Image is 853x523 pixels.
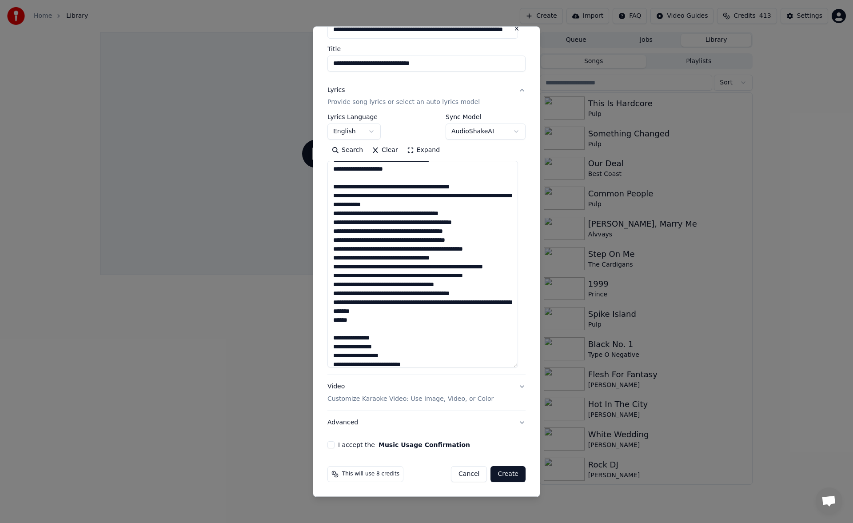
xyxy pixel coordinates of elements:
label: Lyrics Language [327,114,381,120]
p: Provide song lyrics or select an auto lyrics model [327,98,480,107]
div: Lyrics [327,86,345,95]
button: Expand [403,144,444,158]
label: I accept the [338,442,470,448]
button: Advanced [327,411,526,435]
button: Search [327,144,367,158]
button: Create [490,467,526,483]
button: I accept the [379,442,470,448]
button: LyricsProvide song lyrics or select an auto lyrics model [327,79,526,114]
div: LyricsProvide song lyrics or select an auto lyrics model [327,114,526,375]
div: Video [327,383,494,404]
label: Title [327,46,526,52]
label: Sync Model [446,114,526,120]
button: VideoCustomize Karaoke Video: Use Image, Video, or Color [327,375,526,411]
button: Cancel [451,467,487,483]
span: This will use 8 credits [342,471,399,478]
button: Clear [367,144,403,158]
p: Customize Karaoke Video: Use Image, Video, or Color [327,395,494,404]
